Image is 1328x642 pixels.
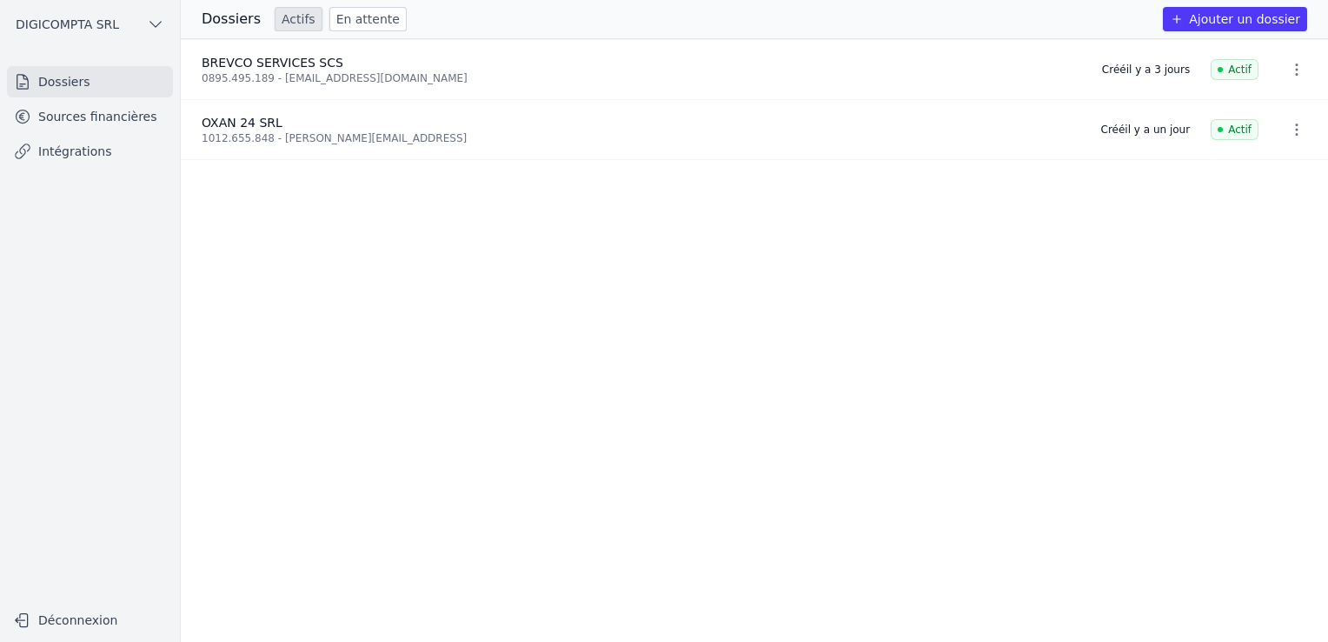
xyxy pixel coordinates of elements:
div: 1012.655.848 - [PERSON_NAME][EMAIL_ADDRESS] [202,131,1080,145]
button: DIGICOMPTA SRL [7,10,173,38]
span: BREVCO SERVICES SCS [202,56,343,70]
span: OXAN 24 SRL [202,116,282,130]
h3: Dossiers [202,9,261,30]
a: Dossiers [7,66,173,97]
a: Actifs [275,7,322,31]
button: Déconnexion [7,606,173,634]
a: En attente [329,7,407,31]
a: Intégrations [7,136,173,167]
div: 0895.495.189 - [EMAIL_ADDRESS][DOMAIN_NAME] [202,71,1081,85]
div: Créé il y a un jour [1101,123,1191,137]
div: Créé il y a 3 jours [1102,63,1190,77]
button: Ajouter un dossier [1163,7,1307,31]
span: DIGICOMPTA SRL [16,16,119,33]
a: Sources financières [7,101,173,132]
span: Actif [1211,59,1258,80]
span: Actif [1211,119,1258,140]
